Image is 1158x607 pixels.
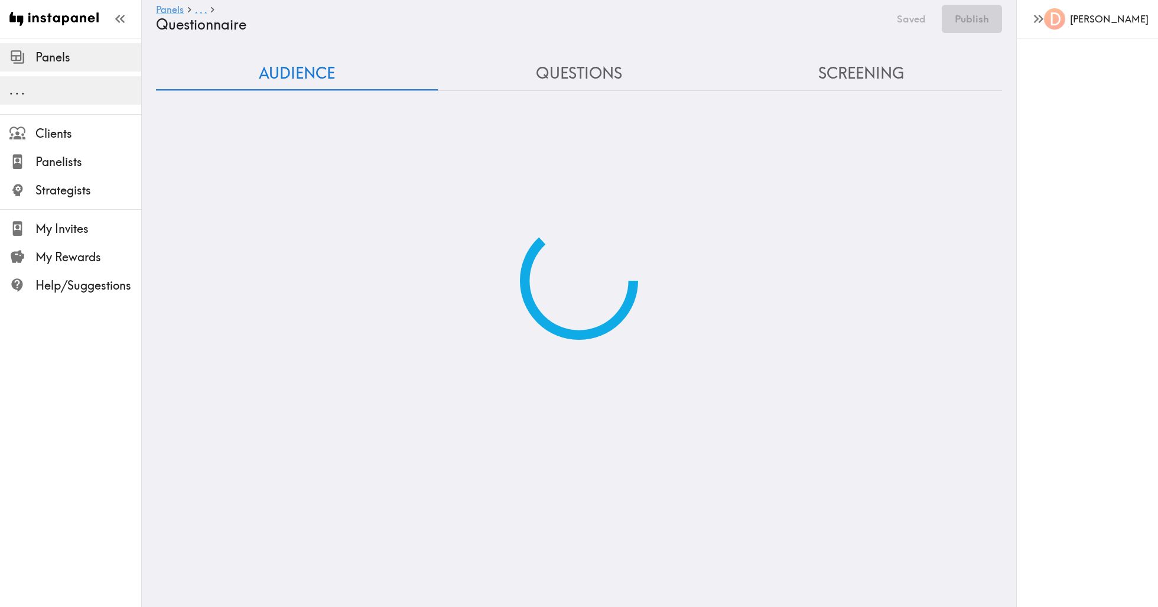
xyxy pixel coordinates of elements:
[35,154,141,170] span: Panelists
[156,57,1002,90] div: Questionnaire Audience/Questions/Screening Tab Navigation
[35,220,141,237] span: My Invites
[35,277,141,294] span: Help/Suggestions
[156,57,438,90] button: Audience
[35,49,141,66] span: Panels
[1070,12,1149,25] h6: [PERSON_NAME]
[15,83,19,98] span: .
[35,125,141,142] span: Clients
[204,4,207,15] span: .
[438,57,720,90] button: Questions
[35,182,141,199] span: Strategists
[200,4,202,15] span: .
[195,5,207,16] a: ...
[156,5,184,16] a: Panels
[9,83,13,98] span: .
[1049,9,1061,30] span: D
[35,249,141,265] span: My Rewards
[195,4,197,15] span: .
[21,83,25,98] span: .
[156,16,881,33] h4: Questionnaire
[720,57,1002,90] button: Screening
